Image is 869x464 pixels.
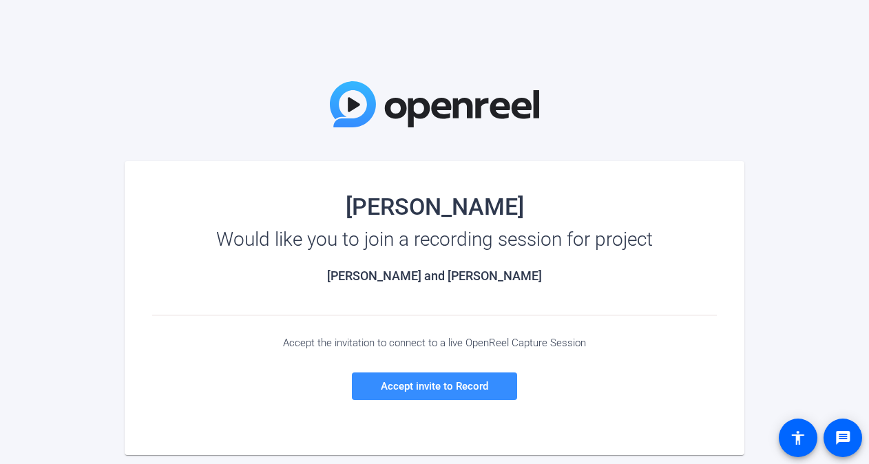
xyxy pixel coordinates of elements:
[330,81,539,127] img: OpenReel Logo
[152,196,717,218] div: [PERSON_NAME]
[152,337,717,349] div: Accept the invitation to connect to a live OpenReel Capture Session
[152,229,717,251] div: Would like you to join a recording session for project
[352,372,517,400] a: Accept invite to Record
[835,430,851,446] mat-icon: message
[381,380,488,392] span: Accept invite to Record
[152,268,717,284] h2: [PERSON_NAME] and [PERSON_NAME]
[790,430,806,446] mat-icon: accessibility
